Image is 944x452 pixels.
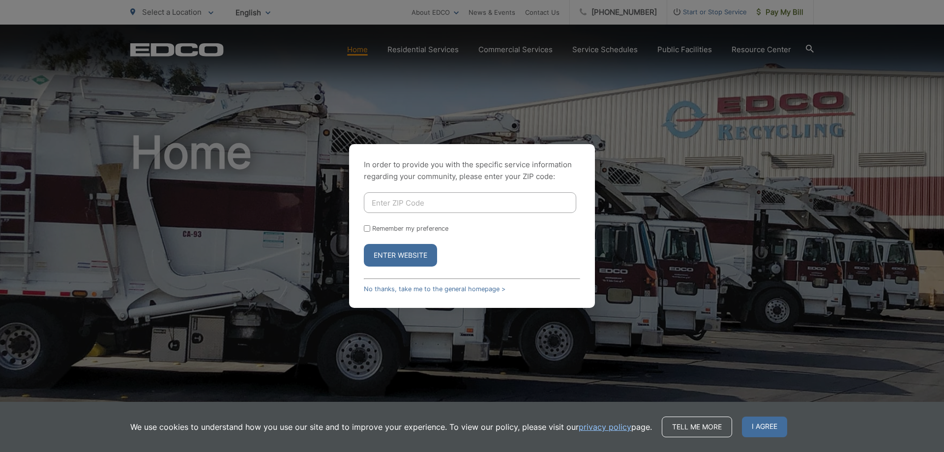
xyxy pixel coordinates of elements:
[579,421,631,433] a: privacy policy
[130,421,652,433] p: We use cookies to understand how you use our site and to improve your experience. To view our pol...
[372,225,448,232] label: Remember my preference
[364,285,505,293] a: No thanks, take me to the general homepage >
[662,417,732,437] a: Tell me more
[742,417,787,437] span: I agree
[364,192,576,213] input: Enter ZIP Code
[364,159,580,182] p: In order to provide you with the specific service information regarding your community, please en...
[364,244,437,267] button: Enter Website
